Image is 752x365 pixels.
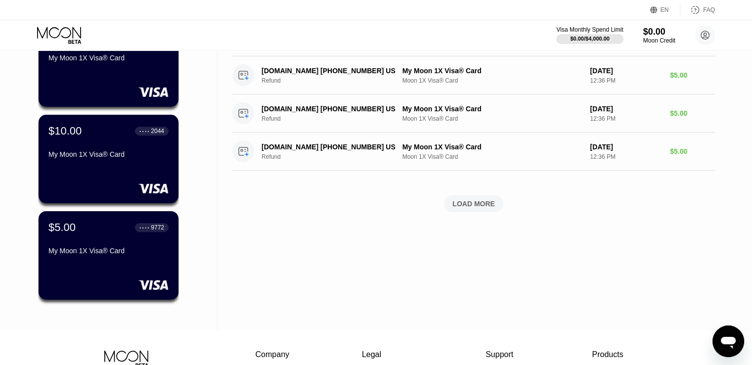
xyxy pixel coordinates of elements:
div: EN [661,6,669,13]
div: 12:36 PM [590,77,662,84]
div: Moon Credit [643,37,675,44]
div: [DATE] [590,105,662,113]
div: Visa Monthly Spend Limit [556,26,623,33]
div: $10.00 [48,125,82,137]
div: Support [486,350,520,359]
div: 2044 [151,128,164,135]
div: Refund [262,77,407,84]
div: Moon 1X Visa® Card [402,77,582,84]
div: FAQ [680,5,715,15]
div: My Moon 1X Visa® Card [48,150,169,158]
div: 12:36 PM [590,115,662,122]
div: [DOMAIN_NAME] [PHONE_NUMBER] USRefundMy Moon 1X Visa® CardMoon 1X Visa® Card[DATE]12:36 PM$5.00 [232,56,715,94]
div: [DOMAIN_NAME] [PHONE_NUMBER] US [262,143,397,151]
div: [DOMAIN_NAME] [PHONE_NUMBER] US [262,105,397,113]
div: 12:36 PM [590,153,662,160]
div: $5.00● ● ● ●9772My Moon 1X Visa® Card [39,211,178,300]
div: My Moon 1X Visa® Card [402,143,582,151]
div: Moon 1X Visa® Card [402,115,582,122]
div: $10.00● ● ● ●2044My Moon 1X Visa® Card [39,115,178,203]
div: Refund [262,115,407,122]
div: My Moon 1X Visa® Card [48,54,169,62]
div: $5.00 [670,109,715,117]
div: My Moon 1X Visa® Card [402,67,582,75]
div: Company [256,350,290,359]
div: $10.00● ● ● ●6777My Moon 1X Visa® Card [39,18,178,107]
div: $0.00 [643,27,675,37]
div: [DATE] [590,143,662,151]
div: LOAD MORE [452,199,495,208]
div: Legal [362,350,413,359]
div: [DOMAIN_NAME] [PHONE_NUMBER] USRefundMy Moon 1X Visa® CardMoon 1X Visa® Card[DATE]12:36 PM$5.00 [232,133,715,171]
div: 9772 [151,224,164,231]
div: Moon 1X Visa® Card [402,153,582,160]
div: FAQ [703,6,715,13]
div: $0.00Moon Credit [643,27,675,44]
div: Products [592,350,623,359]
div: LOAD MORE [232,195,715,212]
iframe: Button to launch messaging window [712,325,744,357]
div: ● ● ● ● [139,130,149,133]
div: Visa Monthly Spend Limit$0.00/$4,000.00 [556,26,623,44]
div: [DOMAIN_NAME] [PHONE_NUMBER] USRefundMy Moon 1X Visa® CardMoon 1X Visa® Card[DATE]12:36 PM$5.00 [232,94,715,133]
div: $5.00 [670,71,715,79]
div: $5.00 [670,147,715,155]
div: My Moon 1X Visa® Card [402,105,582,113]
div: My Moon 1X Visa® Card [48,247,169,255]
div: ● ● ● ● [139,226,149,229]
div: EN [650,5,680,15]
div: Refund [262,153,407,160]
div: $5.00 [48,221,76,234]
div: [DATE] [590,67,662,75]
div: $0.00 / $4,000.00 [570,36,610,42]
div: [DOMAIN_NAME] [PHONE_NUMBER] US [262,67,397,75]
